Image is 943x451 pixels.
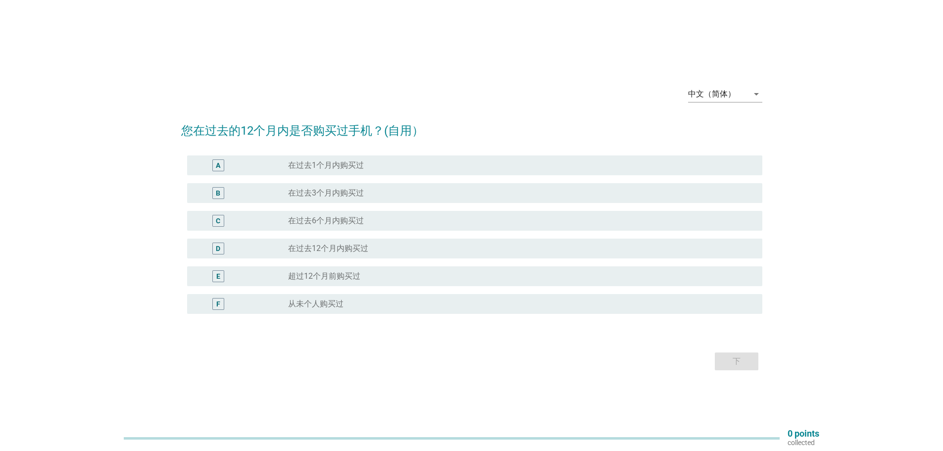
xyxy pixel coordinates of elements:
[216,188,220,198] div: B
[288,244,368,253] label: 在过去12个月内购买过
[181,112,762,140] h2: 您在过去的12个月内是否购买过手机？(自用）
[688,90,736,99] div: 中文（简体）
[216,243,220,253] div: D
[288,216,364,226] label: 在过去6个月内购买过
[288,188,364,198] label: 在过去3个月内购买过
[288,299,344,309] label: 从未个人购买过
[788,438,819,447] p: collected
[788,429,819,438] p: 0 points
[288,271,360,281] label: 超过12个月前购买过
[216,160,220,170] div: A
[216,215,220,226] div: C
[750,88,762,100] i: arrow_drop_down
[216,271,220,281] div: E
[216,299,220,309] div: F
[288,160,364,170] label: 在过去1个月内购买过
